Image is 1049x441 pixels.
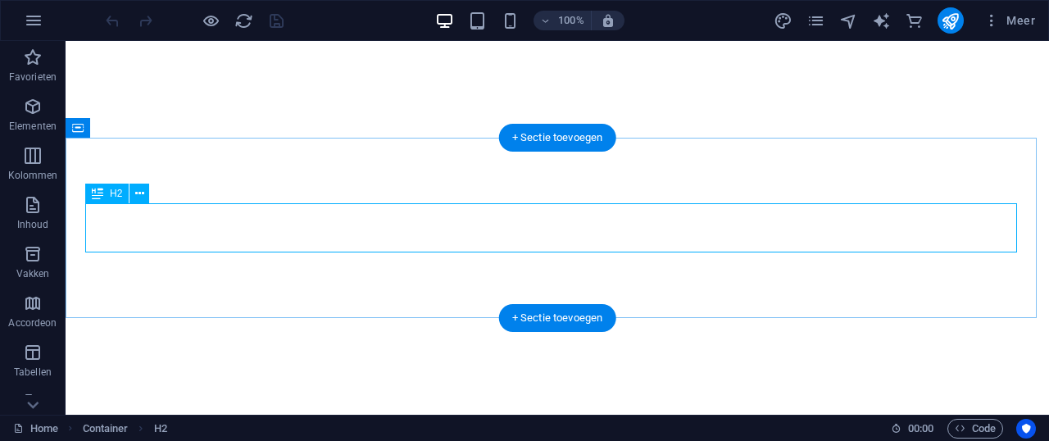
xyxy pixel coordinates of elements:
[806,11,825,30] i: Pagina's (Ctrl+Alt+S)
[938,7,964,34] button: publish
[8,169,58,182] p: Kolommen
[905,11,924,30] button: commerce
[977,7,1042,34] button: Meer
[872,11,892,30] button: text_generator
[9,70,57,84] p: Favorieten
[9,120,57,133] p: Elementen
[774,11,793,30] button: design
[947,419,1003,439] button: Code
[499,124,616,152] div: + Sectie toevoegen
[83,419,129,439] span: Klik om te selecteren, dubbelklik om te bewerken
[154,419,167,439] span: Klik om te selecteren, dubbelklik om te bewerken
[201,11,220,30] button: Klik hier om de voorbeeldmodus te verlaten en verder te gaan met bewerken
[110,189,122,198] span: H2
[955,419,996,439] span: Code
[872,11,891,30] i: AI Writer
[908,419,933,439] span: 00 00
[234,11,253,30] i: Pagina opnieuw laden
[1016,419,1036,439] button: Usercentrics
[839,11,859,30] button: navigator
[17,218,49,231] p: Inhoud
[941,11,960,30] i: Publiceren
[8,316,57,330] p: Accordeon
[499,304,616,332] div: + Sectie toevoegen
[891,419,934,439] h6: Sessietijd
[905,11,924,30] i: Commerce
[920,422,922,434] span: :
[806,11,826,30] button: pages
[13,419,58,439] a: Klik om selectie op te heffen, dubbelklik om Pagina's te open
[983,12,1035,29] span: Meer
[83,419,167,439] nav: breadcrumb
[534,11,592,30] button: 100%
[16,267,50,280] p: Vakken
[839,11,858,30] i: Navigator
[14,366,52,379] p: Tabellen
[601,13,615,28] i: Stel bij het wijzigen van de grootte van de weergegeven website automatisch het juist zoomniveau ...
[234,11,253,30] button: reload
[558,11,584,30] h6: 100%
[774,11,792,30] i: Design (Ctrl+Alt+Y)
